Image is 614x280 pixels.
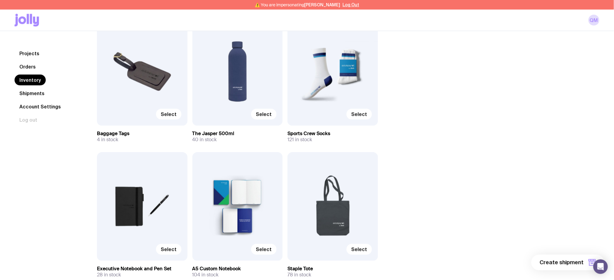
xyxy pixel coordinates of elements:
span: 121 in stock [287,137,312,143]
span: Select [161,111,177,117]
span: 78 in stock [287,272,311,278]
span: Select [351,111,367,117]
span: 4 in stock [97,137,118,143]
a: QM [589,15,599,26]
button: Create shipment [531,255,604,270]
span: 104 in stock [192,272,219,278]
a: Shipments [15,88,49,99]
a: Projects [15,48,44,59]
span: Select [161,246,177,252]
h3: Executive Notebook and Pen Set [97,266,188,272]
button: Log Out [343,2,359,7]
h3: Sports Crew Socks [287,131,378,137]
span: ⚠️ You are impersonating [255,2,340,7]
span: Select [351,246,367,252]
button: Log out [15,115,42,125]
span: 40 in stock [192,137,217,143]
h3: A5 Custom Notebook [192,266,283,272]
h3: Staple Tote [287,266,378,272]
span: Create shipment [540,259,584,266]
span: Select [256,246,272,252]
a: Account Settings [15,101,66,112]
span: [PERSON_NAME] [304,2,340,7]
div: Open Intercom Messenger [593,259,608,274]
span: 28 in stock [97,272,121,278]
a: Inventory [15,75,46,86]
a: Orders [15,61,41,72]
span: Select [256,111,272,117]
h3: Baggage Tags [97,131,188,137]
h3: The Jasper 500ml [192,131,283,137]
